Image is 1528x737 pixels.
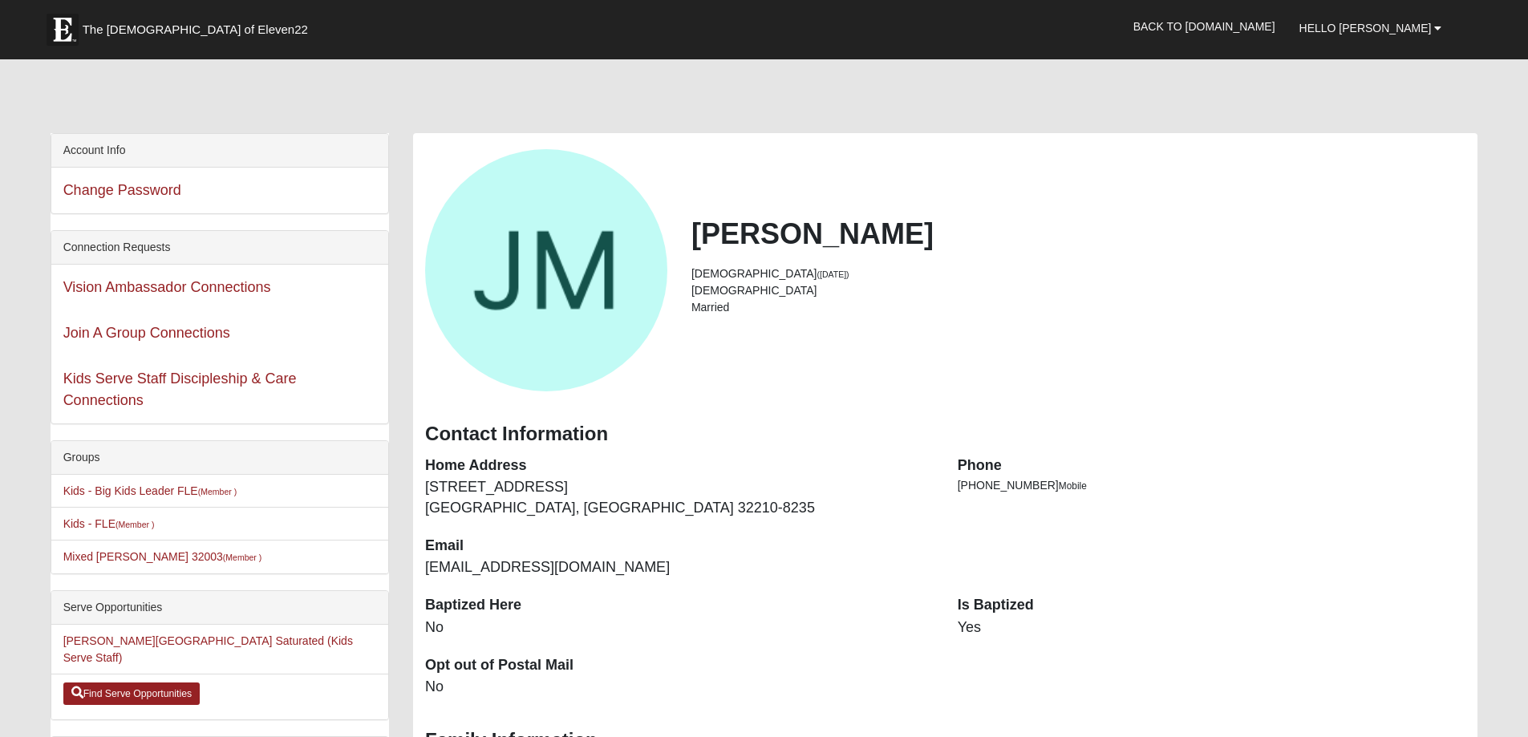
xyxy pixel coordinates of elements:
[63,517,155,530] a: Kids - FLE(Member )
[63,682,201,705] a: Find Serve Opportunities
[63,279,271,295] a: Vision Ambassador Connections
[958,456,1466,476] dt: Phone
[425,595,934,616] dt: Baptized Here
[425,477,934,518] dd: [STREET_ADDRESS] [GEOGRAPHIC_DATA], [GEOGRAPHIC_DATA] 32210-8235
[958,595,1466,616] dt: Is Baptized
[425,149,667,391] a: View Fullsize Photo
[51,231,388,265] div: Connection Requests
[817,269,849,279] small: ([DATE])
[691,217,1465,251] h2: [PERSON_NAME]
[51,134,388,168] div: Account Info
[63,634,353,664] a: [PERSON_NAME][GEOGRAPHIC_DATA] Saturated (Kids Serve Staff)
[958,618,1466,638] dd: Yes
[958,477,1466,494] li: [PHONE_NUMBER]
[1059,480,1087,492] span: Mobile
[691,265,1465,282] li: [DEMOGRAPHIC_DATA]
[51,441,388,475] div: Groups
[1299,22,1432,34] span: Hello [PERSON_NAME]
[1287,8,1454,48] a: Hello [PERSON_NAME]
[1121,6,1287,47] a: Back to [DOMAIN_NAME]
[83,22,308,38] span: The [DEMOGRAPHIC_DATA] of Eleven22
[425,618,934,638] dd: No
[425,423,1465,446] h3: Contact Information
[63,484,237,497] a: Kids - Big Kids Leader FLE(Member )
[63,325,230,341] a: Join A Group Connections
[63,371,297,408] a: Kids Serve Staff Discipleship & Care Connections
[51,591,388,625] div: Serve Opportunities
[425,677,934,698] dd: No
[198,487,237,496] small: (Member )
[223,553,261,562] small: (Member )
[691,299,1465,316] li: Married
[425,655,934,676] dt: Opt out of Postal Mail
[425,536,934,557] dt: Email
[39,6,359,46] a: The [DEMOGRAPHIC_DATA] of Eleven22
[691,282,1465,299] li: [DEMOGRAPHIC_DATA]
[47,14,79,46] img: Eleven22 logo
[63,182,181,198] a: Change Password
[63,550,262,563] a: Mixed [PERSON_NAME] 32003(Member )
[425,456,934,476] dt: Home Address
[425,557,934,578] dd: [EMAIL_ADDRESS][DOMAIN_NAME]
[116,520,154,529] small: (Member )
